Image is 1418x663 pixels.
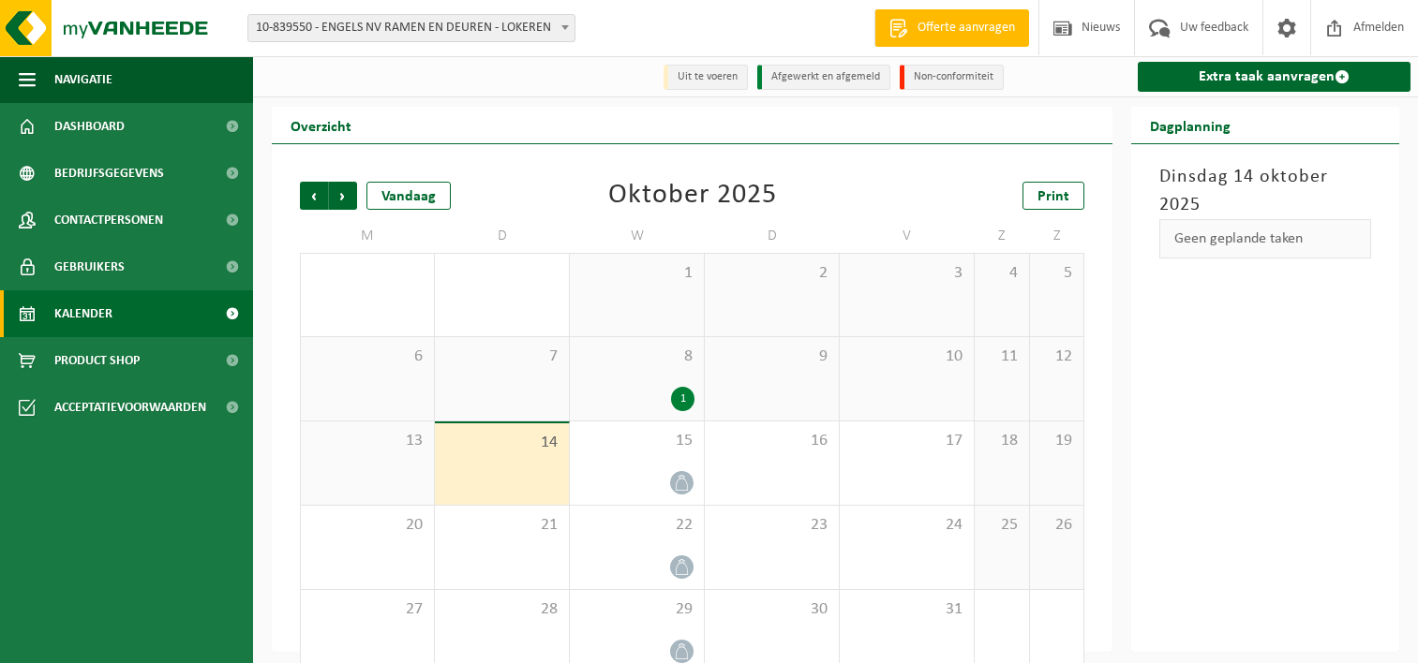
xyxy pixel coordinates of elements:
[1022,182,1084,210] a: Print
[1131,107,1249,143] h2: Dagplanning
[1039,346,1075,367] span: 12
[247,14,575,42] span: 10-839550 - ENGELS NV RAMEN EN DEUREN - LOKEREN
[300,219,435,253] td: M
[714,599,829,620] span: 30
[570,219,705,253] td: W
[984,431,1020,451] span: 18
[757,65,890,90] li: Afgewerkt en afgemeld
[984,515,1020,536] span: 25
[444,433,560,453] span: 14
[913,19,1020,37] span: Offerte aanvragen
[1039,515,1075,536] span: 26
[54,384,206,431] span: Acceptatievoorwaarden
[444,346,560,367] span: 7
[849,515,964,536] span: 24
[54,337,140,384] span: Product Shop
[608,182,777,210] div: Oktober 2025
[984,263,1020,284] span: 4
[1159,163,1371,219] h3: Dinsdag 14 oktober 2025
[1037,189,1069,204] span: Print
[310,515,425,536] span: 20
[1039,263,1075,284] span: 5
[714,431,829,451] span: 16
[310,346,425,367] span: 6
[54,197,163,243] span: Contactpersonen
[579,515,694,536] span: 22
[272,107,370,143] h2: Overzicht
[54,290,112,337] span: Kalender
[705,219,840,253] td: D
[849,431,964,451] span: 17
[310,599,425,620] span: 27
[54,150,164,197] span: Bedrijfsgegevens
[444,599,560,620] span: 28
[579,599,694,620] span: 29
[1138,62,1411,92] a: Extra taak aanvragen
[1030,219,1085,253] td: Z
[714,515,829,536] span: 23
[671,387,694,411] div: 1
[310,431,425,451] span: 13
[1159,219,1371,258] div: Geen geplande taken
[54,243,125,290] span: Gebruikers
[54,103,125,150] span: Dashboard
[444,515,560,536] span: 21
[714,346,829,367] span: 9
[579,431,694,451] span: 15
[1039,431,1075,451] span: 19
[714,263,829,284] span: 2
[248,15,575,41] span: 10-839550 - ENGELS NV RAMEN EN DEUREN - LOKEREN
[975,219,1030,253] td: Z
[849,346,964,367] span: 10
[54,56,112,103] span: Navigatie
[900,65,1004,90] li: Non-conformiteit
[579,263,694,284] span: 1
[366,182,451,210] div: Vandaag
[849,263,964,284] span: 3
[664,65,748,90] li: Uit te voeren
[984,346,1020,367] span: 11
[300,182,328,210] span: Vorige
[329,182,357,210] span: Volgende
[874,9,1029,47] a: Offerte aanvragen
[579,346,694,367] span: 8
[435,219,570,253] td: D
[849,599,964,620] span: 31
[840,219,975,253] td: V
